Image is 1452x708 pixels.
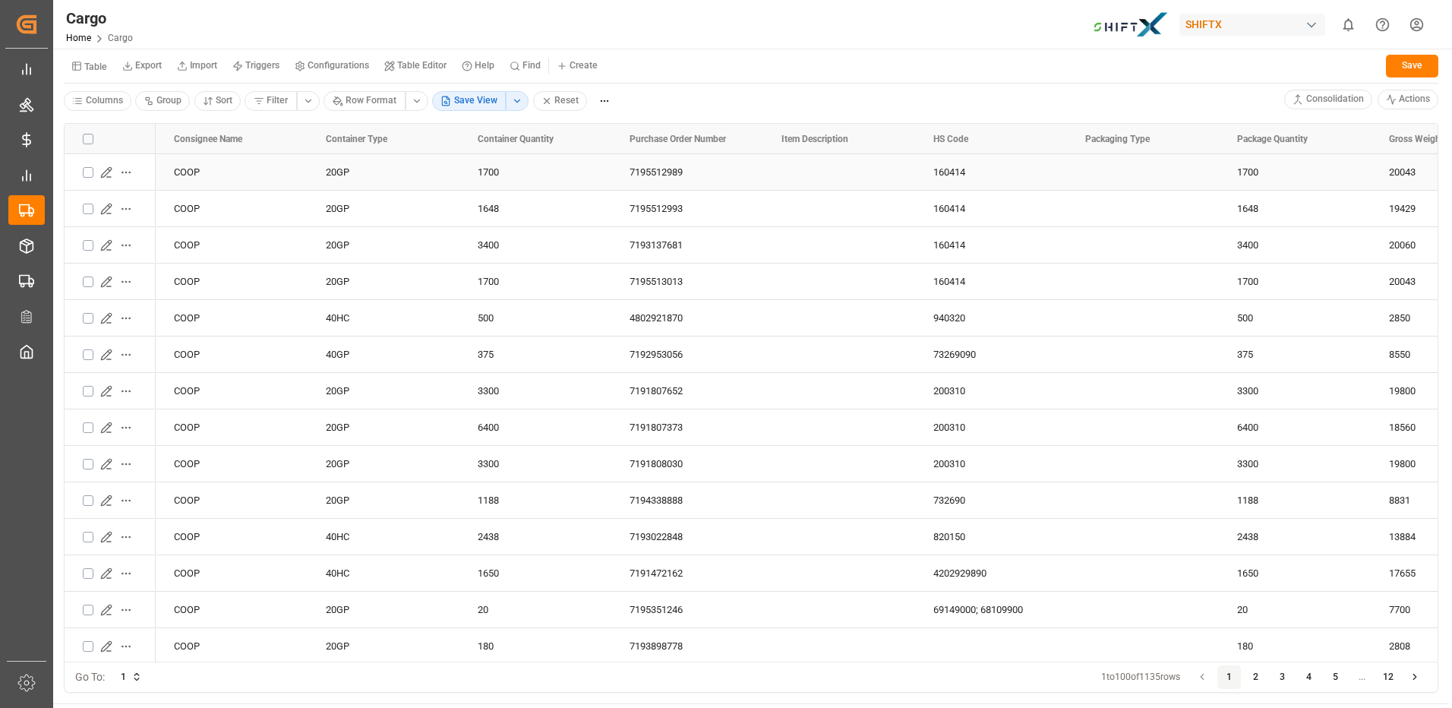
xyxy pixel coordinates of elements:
button: Save View [432,91,507,111]
div: 7191808030 [611,446,763,482]
button: 2 [1244,665,1268,690]
div: 1648 [459,191,611,226]
div: Press SPACE to select this row. [65,191,156,227]
div: 2438 [1219,519,1371,555]
div: 180 [1219,628,1371,664]
div: 500 [459,300,611,336]
button: Table Editor [377,55,454,77]
div: 7195512993 [611,191,763,226]
small: Configurations [308,61,369,70]
div: COOP [156,555,308,591]
div: 1648 [1219,191,1371,226]
div: 375 [459,337,611,372]
button: Configurations [287,55,377,77]
button: 12 [1377,665,1401,690]
div: 820150 [915,519,1067,555]
div: 160414 [915,154,1067,190]
div: Press SPACE to select this row. [65,227,156,264]
div: COOP [156,482,308,518]
div: COOP [156,409,308,445]
div: 375 [1219,337,1371,372]
button: Reset [533,91,588,111]
div: 1700 [1219,154,1371,190]
div: 200310 [915,373,1067,409]
div: Press SPACE to select this row. [65,337,156,373]
div: 40HC [326,301,441,336]
div: 7193898778 [611,628,763,664]
div: 6400 [1219,409,1371,445]
div: COOP [156,628,308,664]
div: 1650 [459,555,611,591]
button: Actions [1378,90,1439,109]
div: COOP [156,592,308,627]
div: 1650 [1219,555,1371,591]
div: 20 [459,592,611,627]
div: 3300 [459,446,611,482]
div: COOP [156,264,308,299]
button: Find [502,55,548,77]
button: 3 [1270,665,1295,690]
div: Press SPACE to select this row. [65,154,156,191]
div: 40HC [326,520,441,555]
div: 3300 [1219,373,1371,409]
div: 3300 [1219,446,1371,482]
div: Press SPACE to select this row. [65,446,156,482]
div: 4802921870 [611,300,763,336]
div: 200310 [915,446,1067,482]
div: 2438 [459,519,611,555]
div: 7195512989 [611,154,763,190]
button: Table [64,52,115,79]
div: Press SPACE to select this row. [65,519,156,555]
button: 1 [1217,665,1242,690]
span: Package Quantity [1237,134,1308,144]
div: 20GP [326,410,441,445]
button: Help Center [1365,8,1400,42]
div: COOP [156,154,308,190]
div: 20GP [326,191,441,226]
div: SHIFTX [1179,14,1325,36]
button: Filter [245,91,297,111]
button: Group [135,91,191,111]
a: Home [66,33,91,43]
div: 20GP [326,228,441,263]
div: 1700 [1219,264,1371,299]
button: Consolidation [1284,90,1372,109]
div: Press SPACE to select this row. [65,373,156,409]
div: 160414 [915,227,1067,263]
button: show 0 new notifications [1331,8,1365,42]
div: 7193022848 [611,519,763,555]
div: 20GP [326,447,441,482]
button: SHIFTX [1179,10,1331,39]
div: 3400 [459,227,611,263]
button: Help [454,55,502,77]
div: 1188 [1219,482,1371,518]
div: 940320 [915,300,1067,336]
div: 20GP [326,374,441,409]
button: Create [549,55,605,77]
div: 1700 [459,264,611,299]
div: Press SPACE to select this row. [65,628,156,665]
div: 4202929890 [915,555,1067,591]
div: Press SPACE to select this row. [65,409,156,446]
div: 3400 [1219,227,1371,263]
div: Press SPACE to select this row. [65,482,156,519]
div: 69149000; 68109900 [915,592,1067,627]
div: 160414 [915,191,1067,226]
div: 7194338888 [611,482,763,518]
button: Sort [194,91,241,111]
button: Row Format [324,91,406,111]
div: 1700 [459,154,611,190]
small: Create [570,61,598,70]
div: 7191472162 [611,555,763,591]
div: 7191807373 [611,409,763,445]
div: COOP [156,373,308,409]
button: Import [169,55,225,77]
small: Triggers [245,61,279,70]
span: Item Description [781,134,848,144]
div: 7193137681 [611,227,763,263]
div: 6400 [459,409,611,445]
div: 7195351246 [611,592,763,627]
div: 7195513013 [611,264,763,299]
div: 3300 [459,373,611,409]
